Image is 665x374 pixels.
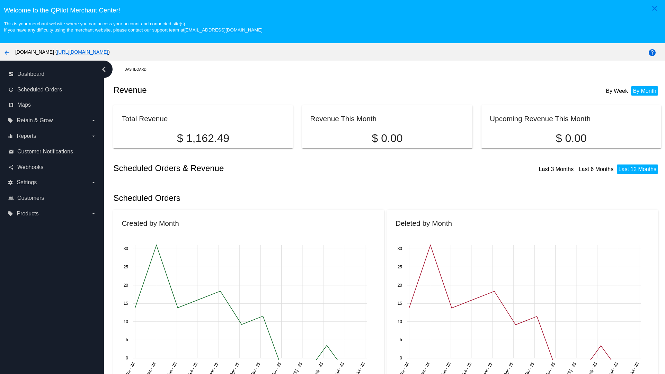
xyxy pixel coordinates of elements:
[4,7,661,14] h3: Welcome to the QPilot Merchant Center!
[8,195,14,201] i: people_outline
[17,102,31,108] span: Maps
[398,301,402,306] text: 15
[113,163,387,173] h2: Scheduled Orders & Revenue
[17,133,36,139] span: Reports
[17,87,62,93] span: Scheduled Orders
[3,48,11,57] mat-icon: arrow_back
[124,64,152,75] a: Dashboard
[650,4,659,12] mat-icon: close
[8,149,14,154] i: email
[126,356,128,360] text: 0
[490,115,591,123] h2: Upcoming Revenue This Month
[17,164,43,170] span: Webhooks
[17,149,73,155] span: Customer Notifications
[15,49,110,55] span: [DOMAIN_NAME] ( )
[539,166,574,172] a: Last 3 Months
[57,49,108,55] a: [URL][DOMAIN_NAME]
[124,265,128,269] text: 25
[310,132,464,145] p: $ 0.00
[91,118,96,123] i: arrow_drop_down
[8,84,96,95] a: update Scheduled Orders
[8,118,13,123] i: local_offer
[631,86,658,96] li: By Month
[398,319,402,324] text: 10
[8,146,96,157] a: email Customer Notifications
[8,99,96,110] a: map Maps
[124,319,128,324] text: 10
[17,211,38,217] span: Products
[604,86,630,96] li: By Week
[4,21,262,33] small: This is your merchant website where you can access your account and connected site(s). If you hav...
[8,162,96,173] a: share Webhooks
[17,179,37,186] span: Settings
[398,246,402,251] text: 30
[398,283,402,287] text: 20
[8,193,96,204] a: people_outline Customers
[8,87,14,92] i: update
[310,115,377,123] h2: Revenue This Month
[400,356,402,360] text: 0
[113,85,387,95] h2: Revenue
[122,132,284,145] p: $ 1,162.49
[8,180,13,185] i: settings
[17,71,44,77] span: Dashboard
[122,219,179,227] h2: Created by Month
[113,193,387,203] h2: Scheduled Orders
[490,132,653,145] p: $ 0.00
[184,27,263,33] a: [EMAIL_ADDRESS][DOMAIN_NAME]
[579,166,614,172] a: Last 6 Months
[17,195,44,201] span: Customers
[17,117,53,124] span: Retain & Grow
[91,180,96,185] i: arrow_drop_down
[122,115,168,123] h2: Total Revenue
[8,133,13,139] i: equalizer
[396,219,452,227] h2: Deleted by Month
[98,64,109,75] i: chevron_left
[8,211,13,216] i: local_offer
[8,71,14,77] i: dashboard
[400,337,402,342] text: 5
[124,246,128,251] text: 30
[619,166,656,172] a: Last 12 Months
[648,48,656,57] mat-icon: help
[91,211,96,216] i: arrow_drop_down
[124,283,128,287] text: 20
[398,265,402,269] text: 25
[8,102,14,108] i: map
[8,164,14,170] i: share
[126,337,128,342] text: 5
[91,133,96,139] i: arrow_drop_down
[124,301,128,306] text: 15
[8,69,96,80] a: dashboard Dashboard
